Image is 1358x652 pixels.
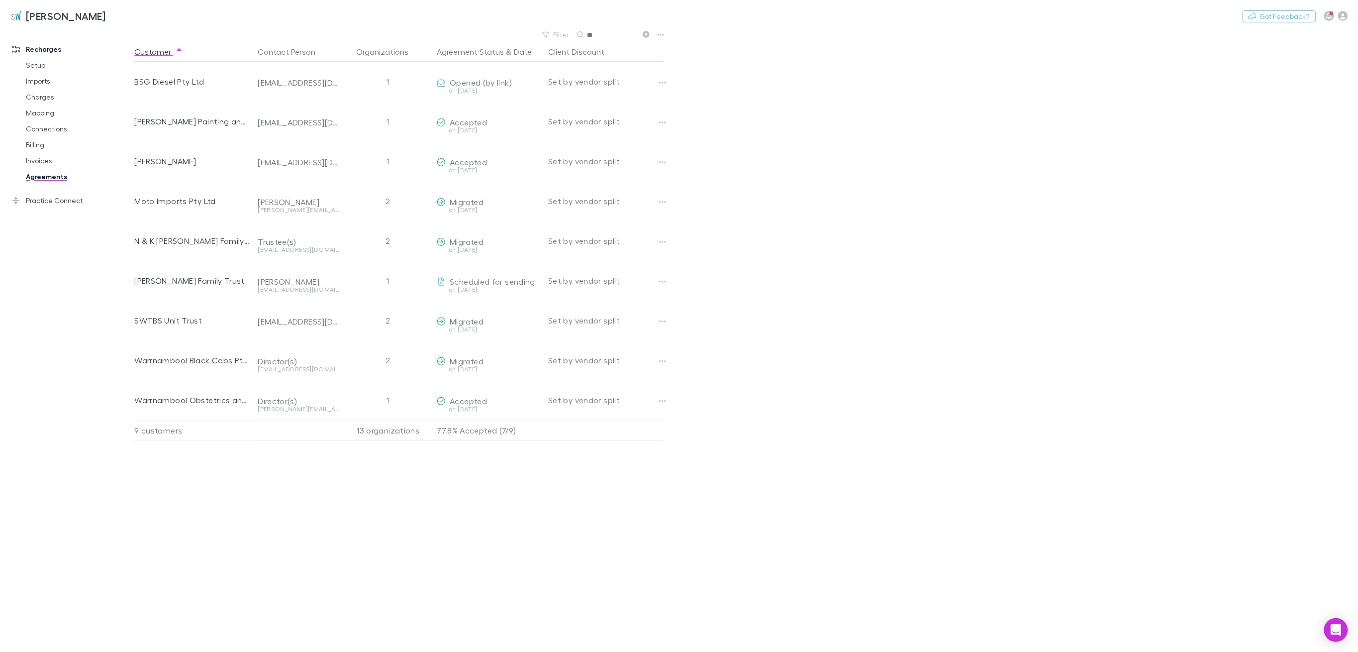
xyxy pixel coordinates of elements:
span: Scheduled for sending [450,277,535,286]
span: Migrated [450,237,484,246]
div: BSG Diesel Pty Ltd [134,62,250,102]
div: 9 customers [134,421,254,440]
img: Sinclair Wilson's Logo [10,10,22,22]
span: Opened (by link) [450,78,512,87]
div: on [DATE] [437,88,540,94]
div: 2 [343,340,433,380]
a: Recharges [2,41,142,57]
h3: [PERSON_NAME] [26,10,106,22]
div: on [DATE] [437,247,540,253]
a: [PERSON_NAME] [4,4,112,28]
div: [EMAIL_ADDRESS][DOMAIN_NAME] [258,366,339,372]
div: [PERSON_NAME] [134,141,250,181]
div: 2 [343,221,433,261]
button: Contact Person [258,42,327,62]
div: on [DATE] [437,287,540,293]
div: Set by vendor split [548,62,664,102]
a: Invoices [16,153,142,169]
div: 1 [343,261,433,301]
div: 1 [343,141,433,181]
span: Accepted [450,157,487,167]
button: Agreement Status [437,42,504,62]
div: [PERSON_NAME] [258,197,339,207]
div: Set by vendor split [548,380,664,420]
button: Customer [134,42,183,62]
button: Organizations [356,42,420,62]
a: Billing [16,137,142,153]
a: Setup [16,57,142,73]
div: Warrnambool Black Cabs Pty Ltd [134,340,250,380]
button: Date [514,42,532,62]
a: Charges [16,89,142,105]
a: Mapping [16,105,142,121]
button: Client Discount [548,42,616,62]
div: Trustee(s) [258,237,339,247]
div: 2 [343,301,433,340]
div: on [DATE] [437,366,540,372]
div: [PERSON_NAME] [258,277,339,287]
div: [EMAIL_ADDRESS][DOMAIN_NAME] [258,287,339,293]
a: Imports [16,73,142,89]
div: Moto Imports Pty Ltd [134,181,250,221]
div: on [DATE] [437,406,540,412]
span: Migrated [450,356,484,366]
div: Set by vendor split [548,340,664,380]
div: [PERSON_NAME][EMAIL_ADDRESS][DOMAIN_NAME] [258,207,339,213]
div: Director(s) [258,356,339,366]
div: Director(s) [258,396,339,406]
div: [PERSON_NAME][EMAIL_ADDRESS][DOMAIN_NAME] [258,406,339,412]
div: 1 [343,62,433,102]
button: Got Feedback? [1243,10,1316,22]
div: Open Intercom Messenger [1324,618,1348,642]
div: 13 organizations [343,421,433,440]
div: [EMAIL_ADDRESS][DOMAIN_NAME] [258,78,339,88]
div: [PERSON_NAME] Family Trust [134,261,250,301]
span: Migrated [450,317,484,326]
div: SWTBS Unit Trust [134,301,250,340]
div: Warrnambool Obstetrics and Gynaecology Pty Ltd [134,380,250,420]
div: on [DATE] [437,167,540,173]
div: [EMAIL_ADDRESS][DOMAIN_NAME] [258,247,339,253]
div: 1 [343,380,433,420]
a: Practice Connect [2,193,142,209]
div: Set by vendor split [548,261,664,301]
a: Agreements [16,169,142,185]
span: Migrated [450,197,484,207]
p: 77.8% Accepted (7/9) [437,421,540,440]
div: Set by vendor split [548,102,664,141]
div: Set by vendor split [548,221,664,261]
div: [EMAIL_ADDRESS][DOMAIN_NAME] [258,157,339,167]
button: Filter [537,29,575,41]
div: on [DATE] [437,127,540,133]
div: 1 [343,102,433,141]
div: Set by vendor split [548,141,664,181]
div: on [DATE] [437,326,540,332]
a: Connections [16,121,142,137]
div: Set by vendor split [548,301,664,340]
div: 2 [343,181,433,221]
div: on [DATE] [437,207,540,213]
div: [EMAIL_ADDRESS][DOMAIN_NAME] [258,317,339,326]
div: N & K [PERSON_NAME] Family Trust [134,221,250,261]
span: Accepted [450,117,487,127]
div: & [437,42,540,62]
span: Accepted [450,396,487,406]
div: Set by vendor split [548,181,664,221]
div: [EMAIL_ADDRESS][DOMAIN_NAME] [258,117,339,127]
div: [PERSON_NAME] Painting and Decorating Pty Ltd [134,102,250,141]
